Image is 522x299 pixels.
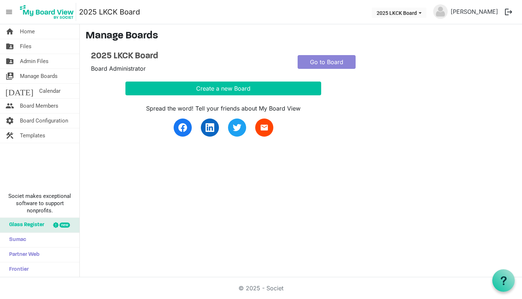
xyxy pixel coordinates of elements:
[2,5,16,19] span: menu
[5,218,44,232] span: Glass Register
[239,285,283,292] a: © 2025 - Societ
[178,123,187,132] img: facebook.svg
[20,113,68,128] span: Board Configuration
[5,69,14,83] span: switch_account
[433,4,448,19] img: no-profile-picture.svg
[20,54,49,68] span: Admin Files
[448,4,501,19] a: [PERSON_NAME]
[5,128,14,143] span: construction
[79,5,140,19] a: 2025 LKCK Board
[20,69,58,83] span: Manage Boards
[86,30,516,42] h3: Manage Boards
[125,82,321,95] button: Create a new Board
[5,84,33,98] span: [DATE]
[3,192,76,214] span: Societ makes exceptional software to support nonprofits.
[125,104,321,113] div: Spread the word! Tell your friends about My Board View
[5,99,14,113] span: people
[5,262,29,277] span: Frontier
[91,51,287,62] a: 2025 LKCK Board
[298,55,356,69] a: Go to Board
[20,128,45,143] span: Templates
[5,233,26,247] span: Sumac
[501,4,516,20] button: logout
[20,39,32,54] span: Files
[91,65,146,72] span: Board Administrator
[372,8,426,18] button: 2025 LKCK Board dropdownbutton
[5,24,14,39] span: home
[20,99,58,113] span: Board Members
[39,84,61,98] span: Calendar
[18,3,76,21] img: My Board View Logo
[233,123,241,132] img: twitter.svg
[5,39,14,54] span: folder_shared
[5,113,14,128] span: settings
[5,54,14,68] span: folder_shared
[20,24,35,39] span: Home
[206,123,214,132] img: linkedin.svg
[260,123,269,132] span: email
[59,223,70,228] div: new
[255,119,273,137] a: email
[18,3,79,21] a: My Board View Logo
[5,248,40,262] span: Partner Web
